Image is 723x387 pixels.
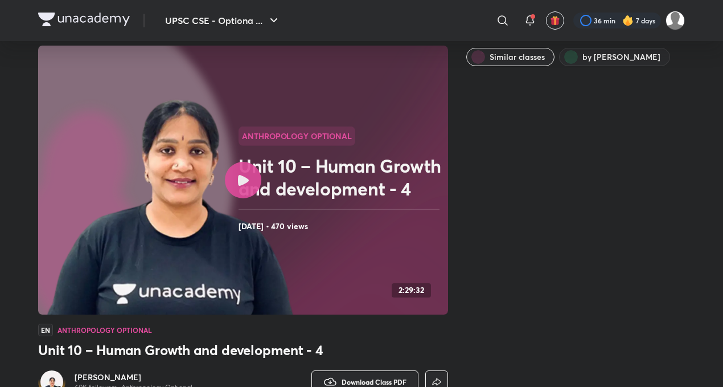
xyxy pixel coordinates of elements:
[666,11,685,30] img: kuldeep Ahir
[550,15,560,26] img: avatar
[75,372,192,383] a: [PERSON_NAME]
[546,11,564,30] button: avatar
[38,324,53,336] span: EN
[466,48,554,66] button: Similar classes
[622,15,634,26] img: streak
[57,327,152,333] h4: Anthropology Optional
[399,286,424,295] h4: 2:29:32
[582,51,660,63] span: by Himabindu
[38,13,130,29] a: Company Logo
[158,9,287,32] button: UPSC CSE - Optiona ...
[342,377,406,386] span: Download Class PDF
[38,13,130,26] img: Company Logo
[239,154,443,200] h2: Unit 10 – Human Growth and development - 4
[239,219,443,234] h4: [DATE] • 470 views
[559,48,670,66] button: by Himabindu
[490,51,545,63] span: Similar classes
[38,341,448,359] h3: Unit 10 – Human Growth and development - 4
